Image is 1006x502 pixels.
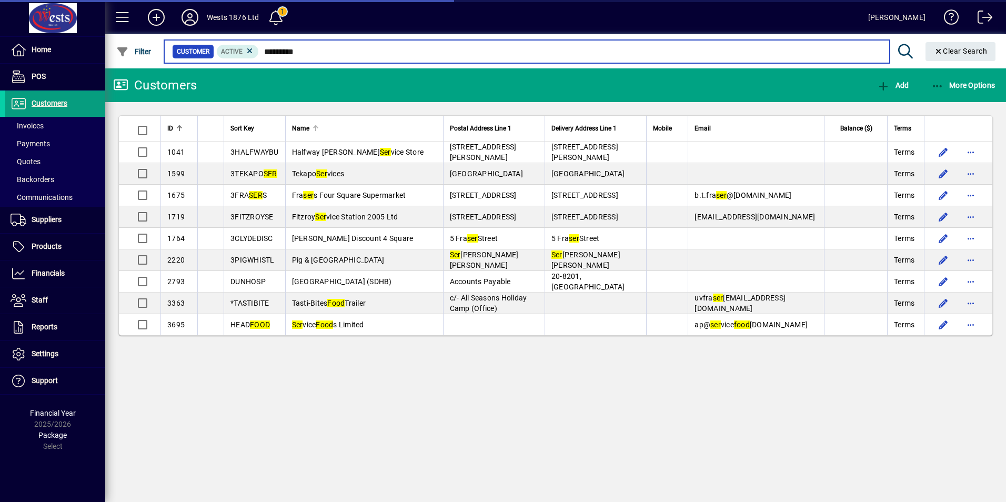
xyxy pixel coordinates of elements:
[935,316,952,333] button: Edit
[934,47,988,55] span: Clear Search
[177,46,209,57] span: Customer
[292,277,392,286] span: [GEOGRAPHIC_DATA] (SDHB)
[32,269,65,277] span: Financials
[292,169,345,178] span: Tekapo vices
[894,255,914,265] span: Terms
[840,123,872,134] span: Balance ($)
[935,208,952,225] button: Edit
[230,320,270,329] span: HEAD
[11,122,44,130] span: Invoices
[5,153,105,170] a: Quotes
[32,215,62,224] span: Suppliers
[32,99,67,107] span: Customers
[450,169,523,178] span: [GEOGRAPHIC_DATA]
[695,123,711,134] span: Email
[450,143,517,162] span: [STREET_ADDRESS][PERSON_NAME]
[250,320,270,329] em: FOOD
[230,277,266,286] span: DUNHOSP
[962,295,979,312] button: More options
[935,165,952,182] button: Edit
[551,250,562,259] em: Ser
[5,234,105,260] a: Products
[894,298,914,308] span: Terms
[551,213,618,221] span: [STREET_ADDRESS]
[173,8,207,27] button: Profile
[894,233,914,244] span: Terms
[935,230,952,247] button: Edit
[450,234,498,243] span: 5 Fra Street
[894,168,914,179] span: Terms
[167,148,185,156] span: 1041
[868,9,925,26] div: [PERSON_NAME]
[450,213,517,221] span: [STREET_ADDRESS]
[874,76,911,95] button: Add
[936,2,959,36] a: Knowledge Base
[877,81,909,89] span: Add
[935,144,952,160] button: Edit
[831,123,882,134] div: Balance ($)
[695,191,791,199] span: b.t.fra @[DOMAIN_NAME]
[167,299,185,307] span: 3363
[716,191,727,199] em: ser
[695,294,786,313] span: uvfra [EMAIL_ADDRESS][DOMAIN_NAME]
[970,2,993,36] a: Logout
[450,250,461,259] em: Ser
[292,320,303,329] em: Ser
[5,314,105,340] a: Reports
[32,45,51,54] span: Home
[315,213,326,221] em: Ser
[710,320,721,329] em: ser
[5,287,105,314] a: Staff
[962,208,979,225] button: More options
[32,323,57,331] span: Reports
[217,45,259,58] mat-chip: Activation Status: Active
[316,320,333,329] em: Food
[5,135,105,153] a: Payments
[11,157,41,166] span: Quotes
[450,250,519,269] span: [PERSON_NAME] [PERSON_NAME]
[11,193,73,202] span: Communications
[38,431,67,439] span: Package
[962,165,979,182] button: More options
[167,123,191,134] div: ID
[5,37,105,63] a: Home
[929,76,998,95] button: More Options
[167,191,185,199] span: 1675
[292,234,414,243] span: [PERSON_NAME] Discount 4 Square
[551,123,617,134] span: Delivery Address Line 1
[32,72,46,81] span: POS
[32,349,58,358] span: Settings
[292,299,366,307] span: Tasti-Bites Trailer
[450,277,511,286] span: Accounts Payable
[551,234,600,243] span: 5 Fra Street
[207,9,259,26] div: Wests 1876 Ltd
[5,170,105,188] a: Backorders
[264,169,277,178] em: SER
[551,143,618,162] span: [STREET_ADDRESS][PERSON_NAME]
[114,42,154,61] button: Filter
[695,213,815,221] span: [EMAIL_ADDRESS][DOMAIN_NAME]
[230,123,254,134] span: Sort Key
[221,48,243,55] span: Active
[734,320,750,329] em: food
[5,260,105,287] a: Financials
[30,409,76,417] span: Financial Year
[230,234,273,243] span: 3CLYDEDISC
[116,47,152,56] span: Filter
[5,368,105,394] a: Support
[167,277,185,286] span: 2793
[962,230,979,247] button: More options
[450,294,527,313] span: c/- All Seasons Holiday Camp (Office)
[894,123,911,134] span: Terms
[653,123,681,134] div: Mobile
[467,234,478,243] em: ser
[32,376,58,385] span: Support
[32,296,48,304] span: Staff
[230,256,275,264] span: 3PIGWHISTL
[925,42,996,61] button: Clear
[450,191,517,199] span: [STREET_ADDRESS]
[962,252,979,268] button: More options
[167,256,185,264] span: 2220
[569,234,579,243] em: ser
[167,213,185,221] span: 1719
